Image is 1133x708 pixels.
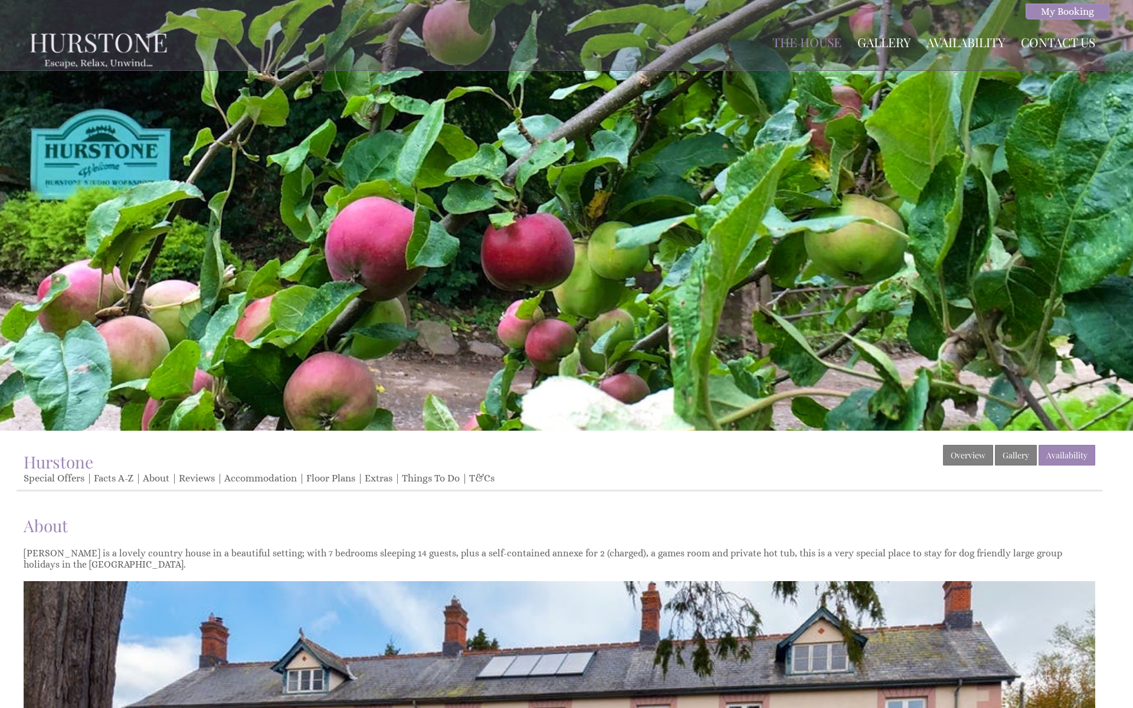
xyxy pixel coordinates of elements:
a: Facts A-Z [94,473,133,484]
a: My Booking [1026,4,1109,19]
a: About [24,514,1095,536]
a: Reviews [179,473,215,484]
a: Availability [1039,445,1095,466]
a: Contact Us [1021,34,1095,50]
a: Things To Do [402,473,460,484]
img: Hurstone [17,15,181,80]
a: Extras [365,473,392,484]
a: The House [772,34,841,50]
a: Overview [943,445,993,466]
a: Special Offers [24,473,84,484]
a: Gallery [995,445,1037,466]
a: Accommodation [224,473,297,484]
a: Gallery [857,34,911,50]
a: Floor Plans [306,473,355,484]
a: Availability [926,34,1005,50]
a: Hurstone [24,451,93,473]
a: About [143,473,169,484]
a: T&Cs [469,473,495,484]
